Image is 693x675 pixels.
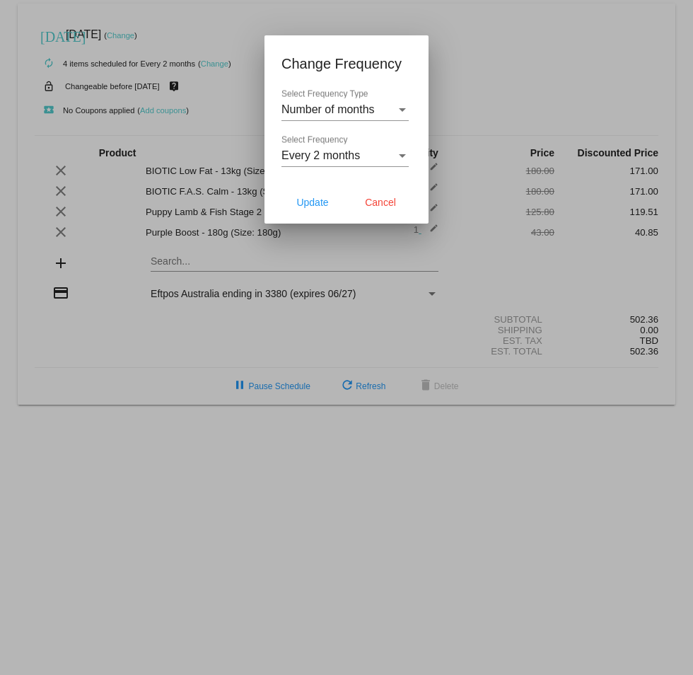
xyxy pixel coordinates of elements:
span: Every 2 months [281,149,360,161]
button: Cancel [349,190,412,215]
mat-select: Select Frequency [281,149,409,162]
button: Update [281,190,344,215]
span: Update [296,197,328,208]
span: Number of months [281,103,375,115]
mat-select: Select Frequency Type [281,103,409,116]
span: Cancel [365,197,396,208]
h1: Change Frequency [281,52,412,75]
